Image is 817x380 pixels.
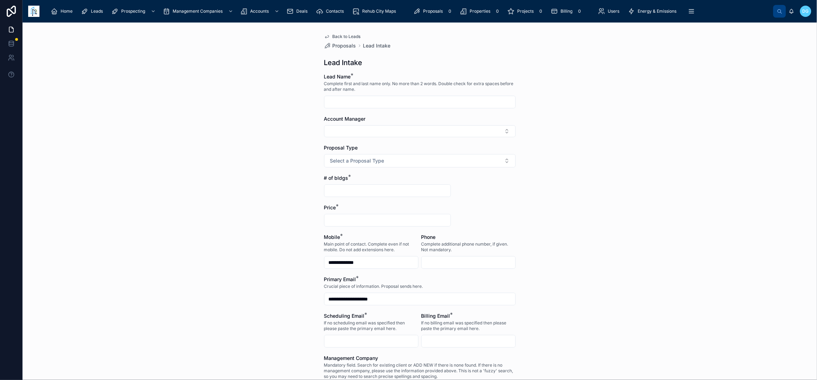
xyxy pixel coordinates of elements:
a: Energy & Emissions [626,5,682,18]
span: Proposals [423,8,443,14]
a: Proposals0 [411,5,456,18]
span: Mandatory field. Search for existing client or ADD NEW if there is none found. If there is no man... [324,362,516,379]
span: Complete first and last name only. No more than 2 words. Double check for extra spaces before and... [324,81,516,92]
span: Billing Email [421,313,450,319]
span: Prospecting [121,8,145,14]
span: Crucial piece of information. Proposal sends here. [324,284,423,289]
span: Select a Proposal Type [330,157,384,164]
h1: Lead Intake [324,58,363,68]
a: Proposals [324,42,356,49]
span: Management Company [324,355,378,361]
span: Rehub City Maps [362,8,396,14]
div: scrollable content [45,4,773,19]
span: # of bldgs [324,175,348,181]
span: Phone [421,234,436,240]
a: Prospecting [109,5,159,18]
span: Management Companies [173,8,223,14]
span: Main point of contact. Complete even if not mobile. Do not add extensions here. [324,241,419,253]
div: 0 [446,7,454,15]
span: Price [324,204,336,210]
a: Contacts [314,5,349,18]
img: App logo [28,6,39,17]
a: Projects0 [505,5,547,18]
span: Back to Leads [333,34,361,39]
div: 0 [537,7,545,15]
a: Management Companies [161,5,237,18]
span: Complete additional phone number, if given. Not mandatory. [421,241,516,253]
a: Leads [79,5,108,18]
span: Contacts [326,8,344,14]
span: Lead Name [324,74,351,80]
span: Mobile [324,234,340,240]
a: Accounts [238,5,283,18]
a: Billing0 [549,5,586,18]
span: If no scheduling email was specified then please paste the primary email here. [324,320,419,331]
div: 0 [575,7,584,15]
span: Deals [296,8,308,14]
a: Home [49,5,78,18]
span: Leads [91,8,103,14]
span: Properties [470,8,490,14]
button: Select Button [324,154,516,167]
button: Select Button [324,125,516,137]
a: Deals [284,5,312,18]
span: Proposals [333,42,356,49]
span: Proposal Type [324,145,358,151]
span: Energy & Emissions [638,8,677,14]
a: Back to Leads [324,34,361,39]
span: Users [608,8,620,14]
span: Projects [517,8,534,14]
a: Properties0 [458,5,504,18]
div: 0 [493,7,502,15]
span: Scheduling Email [324,313,365,319]
a: Users [596,5,625,18]
span: Primary Email [324,276,356,282]
span: Account Manager [324,116,366,122]
a: Lead Intake [363,42,391,49]
span: DG [803,8,809,14]
span: Billing [561,8,572,14]
a: Rehub City Maps [350,5,401,18]
span: Accounts [250,8,269,14]
span: If no billing email was specified then please paste the primary email here. [421,320,516,331]
span: Home [61,8,73,14]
